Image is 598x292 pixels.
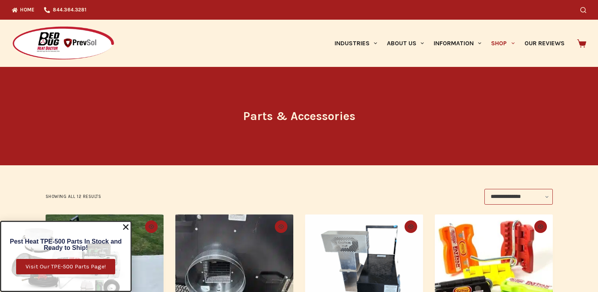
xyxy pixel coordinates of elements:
a: Close [122,223,130,231]
a: About Us [382,20,429,67]
a: Information [429,20,486,67]
p: Showing all 12 results [46,193,101,200]
h1: Parts & Accessories [152,107,447,125]
button: Quick view toggle [405,220,417,233]
a: Industries [329,20,382,67]
a: Visit Our TPE-500 Parts Page! [16,259,115,274]
img: Prevsol/Bed Bug Heat Doctor [12,26,115,61]
a: Shop [486,20,519,67]
h6: Pest Heat TPE-500 Parts In Stock and Ready to Ship! [5,238,127,251]
button: Quick view toggle [534,220,547,233]
button: Search [580,7,586,13]
button: Quick view toggle [275,220,287,233]
a: Our Reviews [519,20,569,67]
span: Visit Our TPE-500 Parts Page! [26,264,106,270]
nav: Primary [329,20,569,67]
select: Shop order [484,189,553,205]
button: Quick view toggle [145,220,158,233]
